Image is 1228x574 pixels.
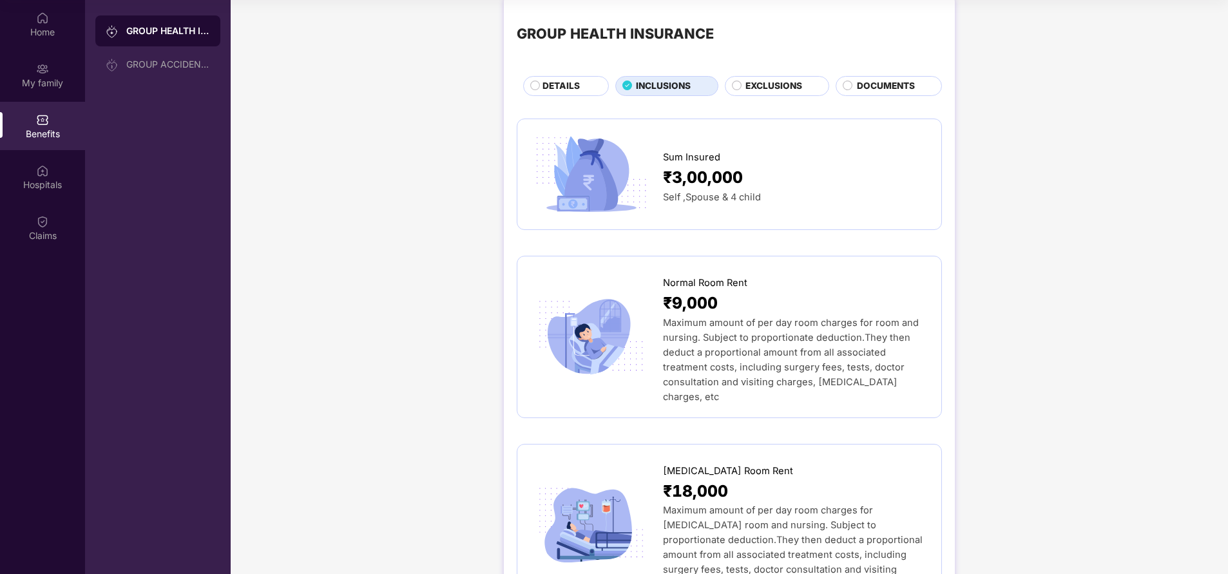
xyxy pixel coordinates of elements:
span: [MEDICAL_DATA] Room Rent [663,464,793,479]
div: GROUP ACCIDENTAL INSURANCE [126,59,210,70]
span: EXCLUSIONS [745,79,802,93]
img: svg+xml;base64,PHN2ZyBpZD0iSG9zcGl0YWxzIiB4bWxucz0iaHR0cDovL3d3dy53My5vcmcvMjAwMC9zdmciIHdpZHRoPS... [36,164,49,177]
img: svg+xml;base64,PHN2ZyBpZD0iSG9tZSIgeG1sbnM9Imh0dHA6Ly93d3cudzMub3JnLzIwMDAvc3ZnIiB3aWR0aD0iMjAiIG... [36,12,49,24]
img: svg+xml;base64,PHN2ZyBpZD0iQ2xhaW0iIHhtbG5zPSJodHRwOi8vd3d3LnczLm9yZy8yMDAwL3N2ZyIgd2lkdGg9IjIwIi... [36,215,49,228]
img: svg+xml;base64,PHN2ZyB3aWR0aD0iMjAiIGhlaWdodD0iMjAiIHZpZXdCb3g9IjAgMCAyMCAyMCIgZmlsbD0ibm9uZSIgeG... [36,62,49,75]
span: DOCUMENTS [857,79,915,93]
div: GROUP HEALTH INSURANCE [126,24,210,37]
span: ₹9,000 [663,291,718,316]
span: Maximum amount of per day room charges for room and nursing. Subject to proportionate deduction.T... [663,317,919,403]
span: Normal Room Rent [663,276,747,291]
img: icon [530,132,652,217]
img: svg+xml;base64,PHN2ZyB3aWR0aD0iMjAiIGhlaWdodD0iMjAiIHZpZXdCb3g9IjAgMCAyMCAyMCIgZmlsbD0ibm9uZSIgeG... [106,25,119,38]
span: Sum Insured [663,150,720,165]
img: svg+xml;base64,PHN2ZyBpZD0iQmVuZWZpdHMiIHhtbG5zPSJodHRwOi8vd3d3LnczLm9yZy8yMDAwL3N2ZyIgd2lkdGg9Ij... [36,113,49,126]
img: icon [530,483,652,568]
span: ₹18,000 [663,479,728,504]
img: svg+xml;base64,PHN2ZyB3aWR0aD0iMjAiIGhlaWdodD0iMjAiIHZpZXdCb3g9IjAgMCAyMCAyMCIgZmlsbD0ibm9uZSIgeG... [106,59,119,72]
span: Self ,Spouse & 4 child [663,191,761,203]
span: DETAILS [542,79,580,93]
img: icon [530,294,652,379]
div: GROUP HEALTH INSURANCE [517,23,714,44]
span: ₹3,00,000 [663,165,743,190]
span: INCLUSIONS [636,79,691,93]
